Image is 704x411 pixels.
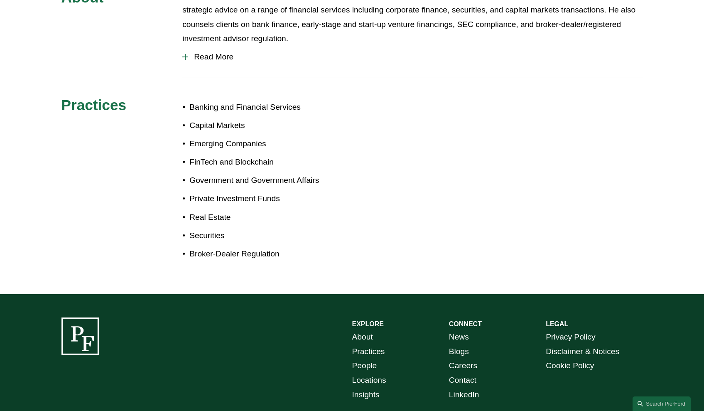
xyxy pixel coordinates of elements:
p: Banking and Financial Services [189,100,352,115]
p: Private Investment Funds [189,192,352,206]
strong: EXPLORE [352,320,384,327]
a: Contact [449,373,476,388]
a: Careers [449,359,477,373]
p: Broker-Dealer Regulation [189,247,352,261]
a: Cookie Policy [546,359,594,373]
strong: CONNECT [449,320,482,327]
span: Read More [188,52,643,62]
a: News [449,330,469,345]
p: Government and Government Affairs [189,173,352,188]
p: Securities [189,229,352,243]
p: Real Estate [189,210,352,225]
a: LinkedIn [449,388,479,402]
a: Search this site [633,396,691,411]
a: Insights [352,388,380,402]
button: Read More [182,46,643,68]
p: FinTech and Blockchain [189,155,352,170]
strong: LEGAL [546,320,568,327]
a: People [352,359,377,373]
span: Practices [61,97,127,113]
a: About [352,330,373,345]
a: Disclaimer & Notices [546,345,619,359]
a: Locations [352,373,386,388]
a: Practices [352,345,385,359]
a: Privacy Policy [546,330,595,345]
a: Blogs [449,345,469,359]
p: Emerging Companies [189,137,352,151]
p: Capital Markets [189,118,352,133]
